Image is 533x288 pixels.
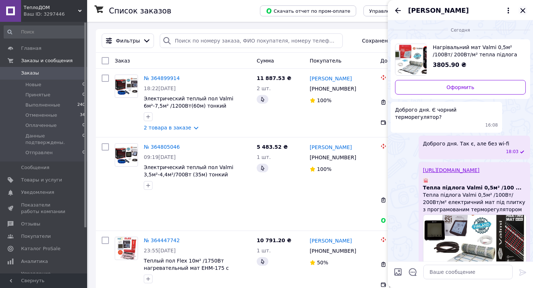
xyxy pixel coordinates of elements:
span: Тепла підлога Valmi 0,5м² /100Вт/ 200Вт/м² електричний мат під плитку з програмованим терморегуля... [423,191,526,213]
span: Каталог ProSale [21,245,60,252]
span: Отзывы [21,221,40,227]
span: Отправлен [25,149,53,156]
span: 3805.90 ₴ [433,61,466,68]
span: Принятые [25,92,50,98]
span: Новые [25,81,41,88]
input: Поиск по номеру заказа, ФИО покупателя, номеру телефона, Email, номеру накладной [160,33,342,48]
div: [PHONE_NUMBER] [308,152,358,163]
a: Электрический теплый пол Valmi 3,5м²-4,4м²/700Вт (35м) тонкий греющий кабель под плитку c терморе... [144,164,233,192]
img: Тепла підлога Valmi 0,5м² /100 ... [423,215,526,270]
button: Управление статусами [363,5,432,16]
img: 3355411047_w640_h640_nagrevatelnyj-mat-valmi.jpg [395,44,427,75]
span: Отмененные [25,112,57,119]
h1: Список заказов [109,7,171,15]
span: Скачать отчет по пром-оплате [266,8,350,14]
span: Заказы [21,70,39,76]
a: [PERSON_NAME] [310,237,352,244]
a: [PERSON_NAME] [310,75,352,82]
span: 0 [82,81,85,88]
span: Доброго дня. Є чорний терморегулятор? [395,106,498,121]
span: 34 [80,112,85,119]
a: Оформить [395,80,526,95]
button: Скачать отчет по пром-оплате [260,5,356,16]
span: 50% [317,260,328,265]
span: Показатели работы компании [21,202,67,215]
span: ТеплоДОМ [24,4,78,11]
span: Оплаченные [25,122,57,129]
span: Главная [21,45,41,52]
span: Данные подтверждены. [25,133,82,146]
span: Заказ [115,58,130,64]
div: 12.10.2025 [391,26,530,33]
span: 18:03 12.10.2025 [506,149,518,155]
img: Тепла підлога Valmi 0,5м² /100 ... [423,178,429,184]
span: Покупатель [310,58,342,64]
a: № 364447742 [144,237,180,243]
span: Сумма [257,58,274,64]
span: 2 шт. [257,85,271,91]
button: Открыть шаблоны ответов [408,267,418,277]
input: Поиск [4,25,86,39]
span: Сообщения [21,164,49,171]
a: Фото товару [115,237,138,260]
button: Назад [394,6,402,15]
span: Управление сайтом [21,271,67,284]
img: Фото товару [115,77,138,95]
span: 09:19[DATE] [144,154,176,160]
span: 1 шт. [257,248,271,253]
a: Электрический теплый пол Valmi 6м²-7,5м² /1200Вт(60м) тонкий греющий кабель под плитку c терморег... [144,96,233,123]
span: Управление статусами [369,8,426,14]
span: [PERSON_NAME] [408,6,469,15]
span: 18:22[DATE] [144,85,176,91]
span: 0 [82,133,85,146]
span: Заказы и сообщения [21,57,73,64]
a: Фото товару [115,75,138,98]
span: Доставка и оплата [381,58,431,64]
span: Тепла підлога Valmi 0,5м² /100 ... [423,184,522,191]
div: Ваш ID: 3297446 [24,11,87,17]
span: 0 [82,92,85,98]
span: 16:08 12.10.2025 [485,122,498,128]
button: Закрыть [518,6,527,15]
span: Выполненные [25,102,60,108]
span: 23:55[DATE] [144,248,176,253]
span: Сегодня [448,27,473,33]
span: 0 [82,149,85,156]
span: Аналитика [21,258,48,265]
span: Уведомления [21,189,54,196]
span: 100% [317,97,331,103]
span: 1 шт. [257,154,271,160]
div: [PHONE_NUMBER] [308,84,358,94]
span: Фильтры [116,37,140,44]
a: № 364805046 [144,144,180,150]
div: [PHONE_NUMBER] [308,246,358,256]
a: № 364899914 [144,75,180,81]
span: 0 [82,122,85,129]
a: Теплый пол Flex 10м² /1750Вт нагревательный мат EHM-175 с программируемым терморегулятором P30 [144,258,247,285]
span: 10 791.20 ₴ [257,237,291,243]
span: 11 887.53 ₴ [257,75,291,81]
a: Фото товару [115,143,138,167]
a: 2 товара в заказе [144,125,191,131]
img: Фото товару [115,146,138,163]
img: Фото товару [116,237,137,260]
a: Посмотреть товар [395,44,526,76]
button: [PERSON_NAME] [408,6,513,15]
span: 5 483.52 ₴ [257,144,288,150]
span: Товары и услуги [21,177,62,183]
span: Нагрівальний мат Valmi 0,5м² /100Вт/ 200Вт/м² тепла підлога з програмованим терморегулятором F70 ... [433,44,520,58]
a: [URL][DOMAIN_NAME] [423,167,480,173]
a: [PERSON_NAME] [310,144,352,151]
span: Доброго дня. Так є, але без wi-fi [423,140,509,147]
span: 100% [317,166,331,172]
span: 240 [77,102,85,108]
span: Сохраненные фильтры: [362,37,426,44]
span: Покупатели [21,233,51,240]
